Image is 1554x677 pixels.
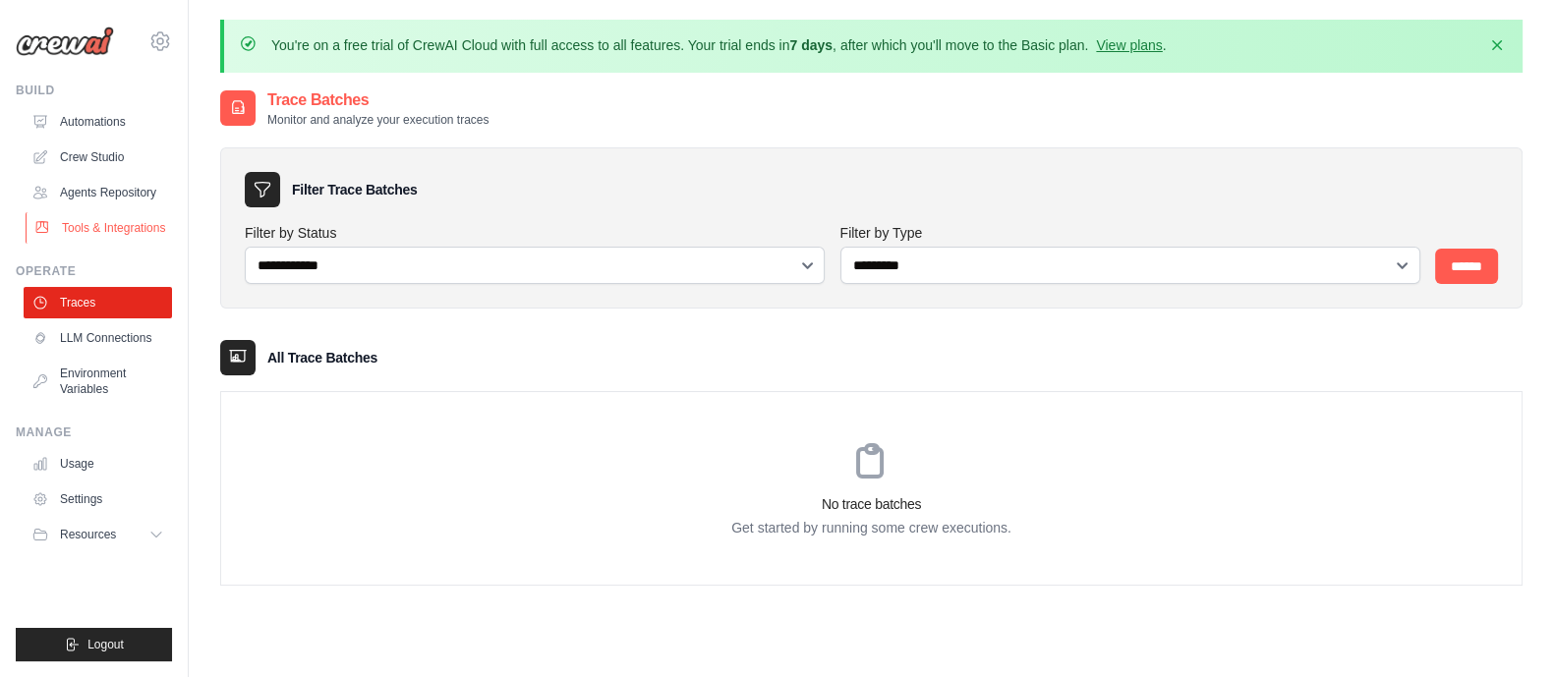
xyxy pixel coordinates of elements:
p: Monitor and analyze your execution traces [267,112,489,128]
strong: 7 days [789,37,833,53]
a: Automations [24,106,172,138]
div: Build [16,83,172,98]
div: Operate [16,263,172,279]
span: Resources [60,527,116,542]
a: LLM Connections [24,322,172,354]
a: Traces [24,287,172,318]
h3: Filter Trace Batches [292,180,417,199]
a: Tools & Integrations [26,212,174,244]
a: Crew Studio [24,141,172,173]
button: Resources [24,519,172,550]
p: You're on a free trial of CrewAI Cloud with full access to all features. Your trial ends in , aft... [271,35,1167,55]
span: Logout [87,637,124,652]
label: Filter by Status [245,223,825,243]
a: Settings [24,483,172,515]
a: Usage [24,448,172,480]
a: View plans [1096,37,1162,53]
a: Agents Repository [24,177,172,208]
h3: No trace batches [221,494,1522,514]
div: Manage [16,424,172,440]
button: Logout [16,628,172,661]
p: Get started by running some crew executions. [221,518,1522,537]
h3: All Trace Batches [267,348,377,367]
a: Environment Variables [24,358,172,405]
h2: Trace Batches [267,88,489,112]
img: Logo [16,27,114,56]
label: Filter by Type [840,223,1420,243]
